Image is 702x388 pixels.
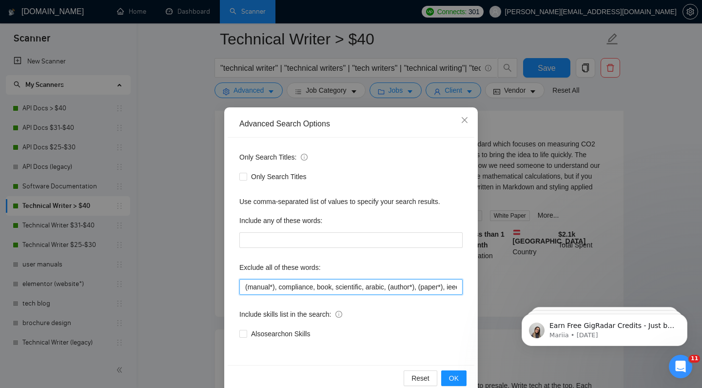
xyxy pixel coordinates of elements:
iframe: Intercom live chat [669,355,692,378]
button: Close [451,107,478,134]
button: OK [441,370,467,386]
label: Exclude all of these words: [239,260,321,275]
div: Advanced Search Options [239,119,463,129]
span: Only Search Titles: [239,152,308,163]
button: Reset [404,370,437,386]
span: OK [449,373,459,384]
span: Include skills list in the search: [239,309,342,320]
span: info-circle [301,154,308,161]
span: Also search on Skills [247,328,314,339]
span: Only Search Titles [247,171,311,182]
span: 11 [689,355,700,363]
label: Include any of these words: [239,213,322,228]
iframe: Intercom notifications message [507,293,702,362]
span: info-circle [335,311,342,318]
div: Use comma-separated list of values to specify your search results. [239,196,463,207]
span: close [461,116,468,124]
span: Reset [411,373,429,384]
